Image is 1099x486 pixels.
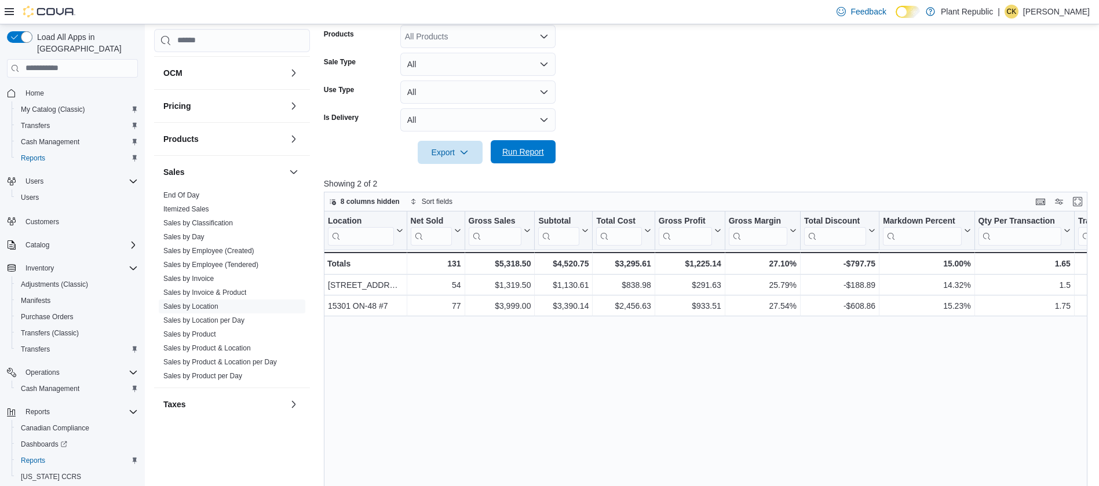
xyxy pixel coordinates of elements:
div: $5,318.50 [468,257,531,271]
span: Customers [25,217,59,226]
div: $838.98 [596,278,651,292]
span: Sales by Invoice [163,274,214,283]
a: Purchase Orders [16,310,78,324]
div: 1.5 [978,278,1070,292]
button: Reports [12,452,143,469]
h3: Taxes [163,399,186,410]
button: Sort fields [406,195,457,209]
button: Inventory [21,261,59,275]
div: 15301 ON-48 #7 [328,299,403,313]
div: -$608.86 [804,299,875,313]
span: Transfers (Classic) [21,328,79,338]
div: $3,295.61 [596,257,651,271]
span: Cash Management [16,382,138,396]
a: Cash Management [16,135,84,149]
button: Operations [21,366,64,379]
span: Users [25,177,43,186]
div: Total Cost [596,216,641,246]
span: Reports [16,151,138,165]
button: Manifests [12,293,143,309]
button: Reports [21,405,54,419]
div: Sales [154,188,310,388]
div: Net Sold [410,216,451,227]
span: Load All Apps in [GEOGRAPHIC_DATA] [32,31,138,54]
div: $4,520.75 [538,257,589,271]
span: Sales by Product [163,330,216,339]
span: My Catalog (Classic) [21,105,85,114]
span: Itemized Sales [163,204,209,214]
button: Gross Profit [659,216,721,246]
h3: OCM [163,67,182,79]
div: Subtotal [538,216,579,227]
a: Transfers (Classic) [16,326,83,340]
button: Sales [163,166,284,178]
button: All [400,108,556,131]
p: Plant Republic [941,5,993,19]
div: Gross Sales [468,216,521,227]
p: Showing 2 of 2 [324,178,1096,189]
span: Reports [16,454,138,467]
button: 8 columns hidden [324,195,404,209]
button: Customers [2,213,143,229]
div: 25.79% [729,278,797,292]
span: Dark Mode [896,18,896,19]
span: Cash Management [21,137,79,147]
a: My Catalog (Classic) [16,103,90,116]
button: Gross Sales [468,216,531,246]
span: End Of Day [163,191,199,200]
span: Purchase Orders [16,310,138,324]
span: Operations [25,368,60,377]
span: Users [16,191,138,204]
a: Reports [16,454,50,467]
span: Sales by Product per Day [163,371,242,381]
h3: Pricing [163,100,191,112]
div: $1,319.50 [468,278,531,292]
div: Gross Profit [659,216,712,246]
button: Net Sold [410,216,461,246]
span: Sales by Product & Location per Day [163,357,277,367]
span: Canadian Compliance [21,423,89,433]
button: Pricing [163,100,284,112]
button: Subtotal [538,216,589,246]
span: Reports [25,407,50,416]
span: Manifests [16,294,138,308]
span: Home [21,86,138,100]
div: -$188.89 [804,278,875,292]
button: Purchase Orders [12,309,143,325]
div: 1.65 [978,257,1070,271]
button: Display options [1052,195,1066,209]
div: 131 [410,257,461,271]
span: Reports [21,405,138,419]
div: $291.63 [659,278,721,292]
span: Manifests [21,296,50,305]
span: Customers [21,214,138,228]
span: Sales by Day [163,232,205,242]
div: -$797.75 [804,257,875,271]
span: Reports [21,154,45,163]
div: Markdown Percent [883,216,961,246]
span: [US_STATE] CCRS [21,472,81,481]
div: 14.32% [883,278,970,292]
span: Purchase Orders [21,312,74,321]
div: Subtotal [538,216,579,246]
span: Inventory [25,264,54,273]
button: Catalog [21,238,54,252]
h3: Sales [163,166,185,178]
label: Products [324,30,354,39]
button: Users [2,173,143,189]
div: Qty Per Transaction [978,216,1061,246]
button: Users [12,189,143,206]
a: Cash Management [16,382,84,396]
button: Products [163,133,284,145]
a: Sales by Classification [163,219,233,227]
button: Products [287,132,301,146]
div: Qty Per Transaction [978,216,1061,227]
span: Sales by Employee (Tendered) [163,260,258,269]
div: Gross Margin [729,216,787,246]
span: Home [25,89,44,98]
span: Inventory [21,261,138,275]
div: Gross Margin [729,216,787,227]
div: Chilufya Kangwa [1005,5,1018,19]
span: Users [21,193,39,202]
span: Cash Management [21,384,79,393]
